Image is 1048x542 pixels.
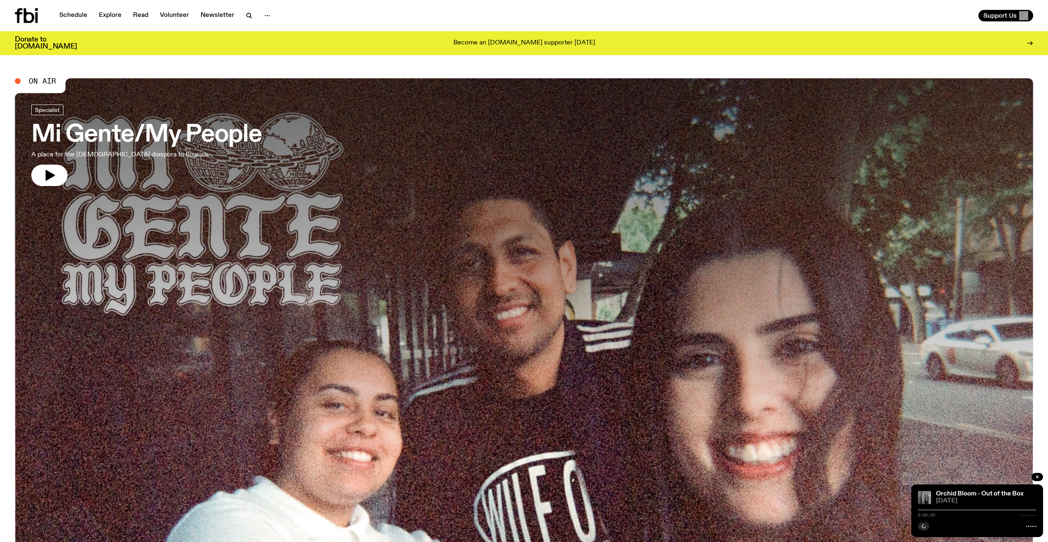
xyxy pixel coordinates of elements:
span: On Air [29,77,56,85]
span: -:--:-- [1019,513,1036,517]
a: Read [128,10,153,21]
a: Mi Gente/My PeopleA place for the [DEMOGRAPHIC_DATA] diaspora to flourish. [31,105,262,186]
img: Matt Do & Orchid Bloom [918,491,931,504]
a: Newsletter [196,10,239,21]
a: Schedule [54,10,92,21]
a: Volunteer [155,10,194,21]
h3: Donate to [DOMAIN_NAME] [15,36,77,50]
span: Specialist [35,107,60,113]
p: Become an [DOMAIN_NAME] supporter [DATE] [453,40,595,47]
span: [DATE] [936,498,1036,504]
button: Support Us [978,10,1033,21]
a: Explore [94,10,126,21]
span: Support Us [983,12,1017,19]
a: Specialist [31,105,63,115]
h3: Mi Gente/My People [31,123,262,147]
a: Orchid Bloom - Out of the Box [936,491,1024,497]
p: A place for the [DEMOGRAPHIC_DATA] diaspora to flourish. [31,150,242,160]
span: 0:00:00 [918,513,935,517]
